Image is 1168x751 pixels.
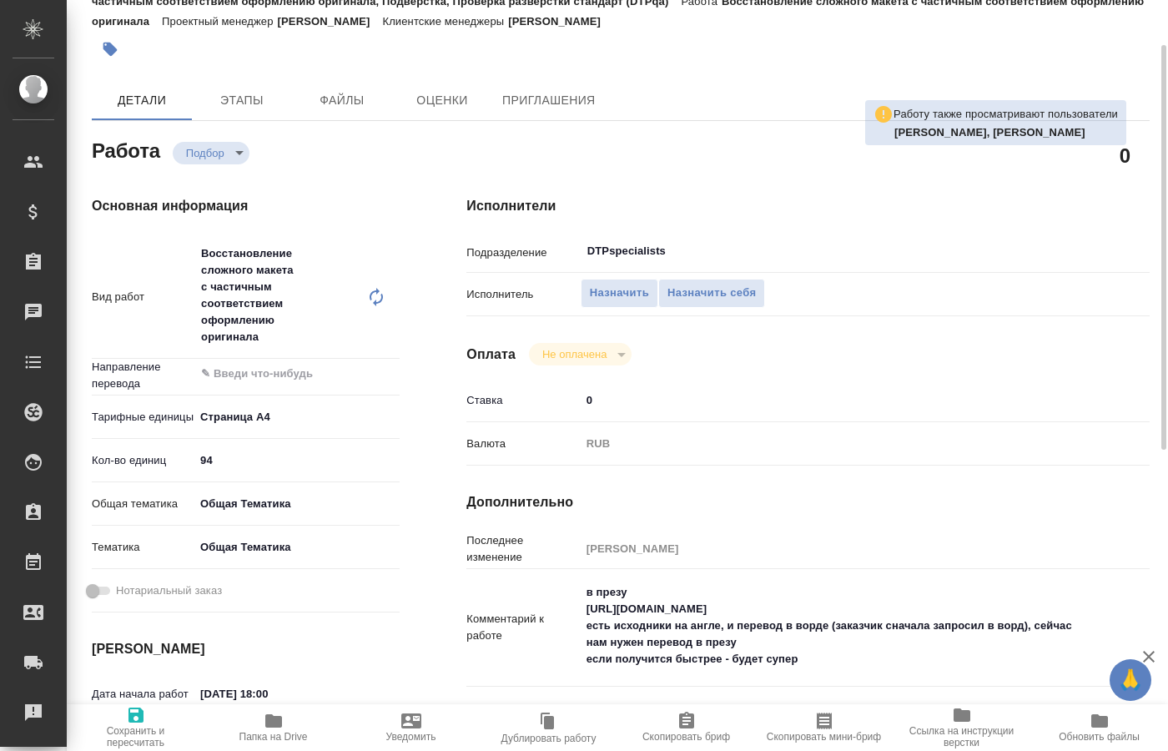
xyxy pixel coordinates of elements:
[204,704,342,751] button: Папка на Drive
[466,196,1150,216] h4: Исполнители
[903,725,1020,748] span: Ссылка на инструкции верстки
[529,343,632,365] div: Подбор
[92,686,194,703] p: Дата начала работ
[893,704,1030,751] button: Ссылка на инструкции верстки
[173,142,249,164] div: Подбор
[642,731,730,743] span: Скопировать бриф
[1116,663,1145,698] span: 🙏
[92,134,160,164] h2: Работа
[466,392,580,409] p: Ставка
[1059,731,1140,743] span: Обновить файлы
[658,279,765,308] button: Назначить себя
[466,532,580,566] p: Последнее изменение
[92,196,400,216] h4: Основная информация
[894,124,1118,141] p: Оксютович Ирина, Линова Полина
[402,90,482,111] span: Оценки
[194,403,400,431] div: Страница А4
[581,279,658,308] button: Назначить
[202,90,282,111] span: Этапы
[581,388,1093,412] input: ✎ Введи что-нибудь
[199,364,339,384] input: ✎ Введи что-нибудь
[466,345,516,365] h4: Оплата
[194,533,400,562] div: Общая Тематика
[92,639,400,659] h4: [PERSON_NAME]
[502,90,596,111] span: Приглашения
[1110,659,1151,701] button: 🙏
[67,704,204,751] button: Сохранить и пересчитать
[501,733,597,744] span: Дублировать работу
[342,704,480,751] button: Уведомить
[581,696,1093,724] textarea: /Clients/PFIZER/Orders/S_PFZ-361/DTP/S_PFZ-361-WK-003
[466,436,580,452] p: Валюта
[239,731,308,743] span: Папка на Drive
[92,31,128,68] button: Добавить тэг
[92,359,194,392] p: Направление перевода
[1084,249,1087,253] button: Open
[466,611,580,644] p: Комментарий к работе
[508,15,613,28] p: [PERSON_NAME]
[755,704,893,751] button: Скопировать мини-бриф
[466,492,1150,512] h4: Дополнительно
[92,539,194,556] p: Тематика
[116,582,222,599] span: Нотариальный заказ
[617,704,755,751] button: Скопировать бриф
[162,15,277,28] p: Проектный менеджер
[667,284,756,303] span: Назначить себя
[194,448,400,472] input: ✎ Введи что-нибудь
[390,372,394,375] button: Open
[302,90,382,111] span: Файлы
[194,682,340,706] input: ✎ Введи что-нибудь
[581,430,1093,458] div: RUB
[77,725,194,748] span: Сохранить и пересчитать
[466,703,580,720] p: Путь на drive
[92,452,194,469] p: Кол-во единиц
[537,347,612,361] button: Не оплачена
[590,284,649,303] span: Назначить
[92,496,194,512] p: Общая тематика
[581,537,1093,561] input: Пустое поле
[767,731,881,743] span: Скопировать мини-бриф
[92,289,194,305] p: Вид работ
[382,15,508,28] p: Клиентские менеджеры
[1030,704,1168,751] button: Обновить файлы
[466,286,580,303] p: Исполнитель
[480,704,617,751] button: Дублировать работу
[581,578,1093,673] textarea: в презу [URL][DOMAIN_NAME] есть исходники на англе, и перевод в ворде (заказчик сначала запросил ...
[1120,141,1130,169] h2: 0
[92,409,194,426] p: Тарифные единицы
[278,15,383,28] p: [PERSON_NAME]
[181,146,229,160] button: Подбор
[386,731,436,743] span: Уведомить
[102,90,182,111] span: Детали
[466,244,580,261] p: Подразделение
[194,490,400,518] div: Общая Тематика
[894,126,1085,139] b: [PERSON_NAME], [PERSON_NAME]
